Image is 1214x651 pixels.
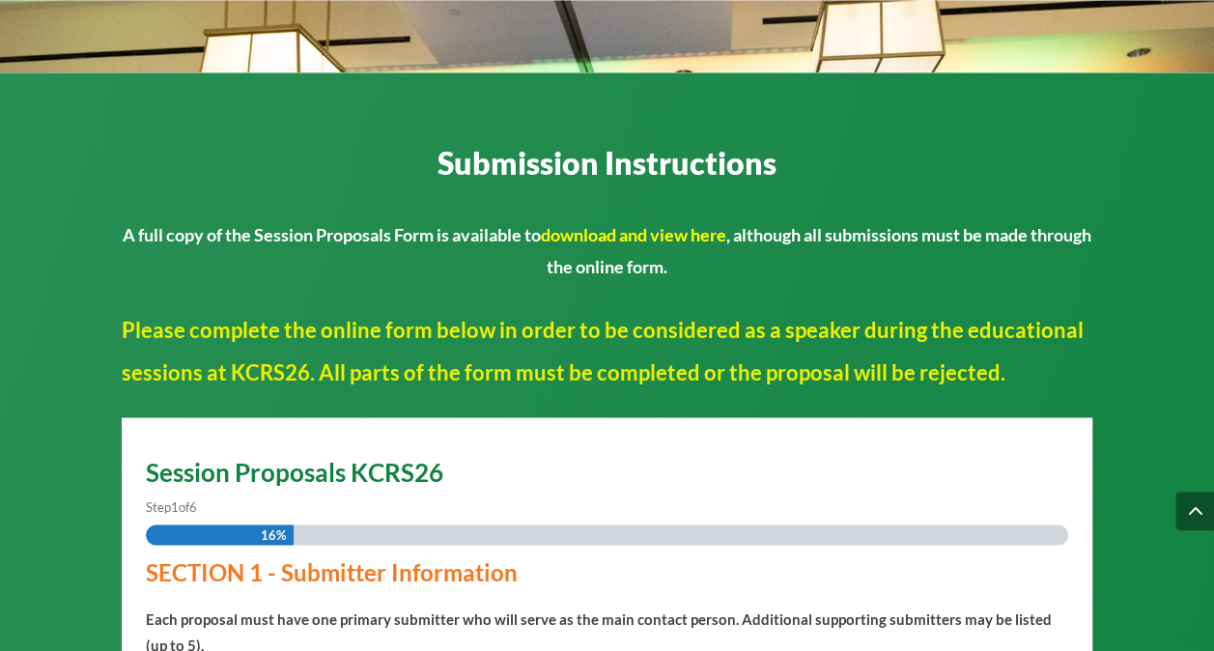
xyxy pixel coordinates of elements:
p: A full copy of the Session Proposals Form is available to , although all submissions must be made... [122,218,1093,281]
a: download and view here [541,223,726,244]
span: 16% [261,524,286,545]
h3: SECTION 1 - Submitter Information [146,560,1053,593]
span: 6 [189,498,197,514]
h2: Session Proposals KCRS26 [146,459,1068,494]
p: Please complete the online form below in order to be considered as a speaker during the education... [122,308,1093,393]
span: 1 [171,498,179,514]
h3: Submission Instructions [122,145,1093,191]
p: Step of [146,494,1068,520]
